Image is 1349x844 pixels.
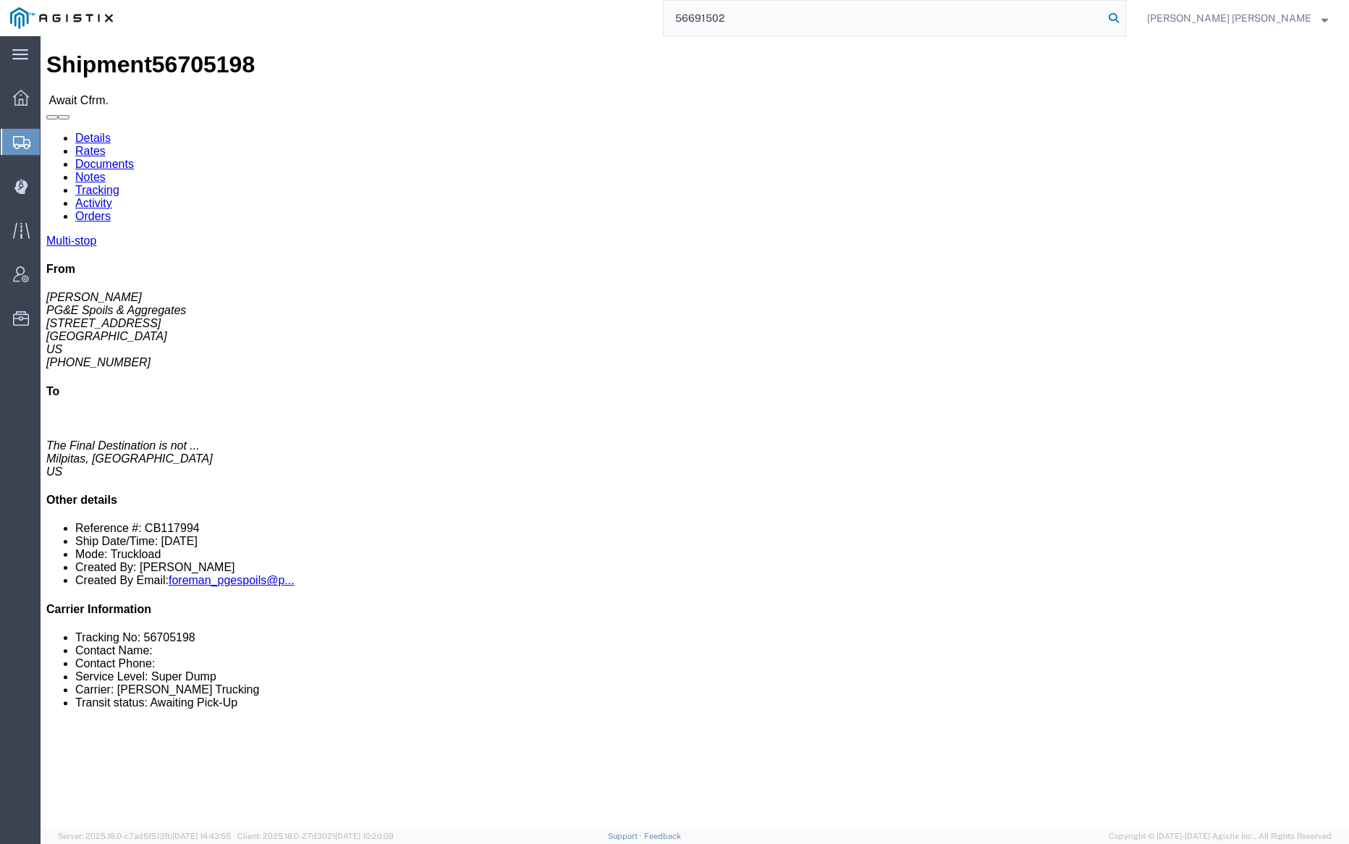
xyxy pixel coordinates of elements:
img: logo [10,7,113,29]
span: Copyright © [DATE]-[DATE] Agistix Inc., All Rights Reserved [1109,830,1332,843]
a: Support [608,832,644,840]
span: [DATE] 10:20:09 [335,832,394,840]
span: Client: 2025.18.0-27d3021 [237,832,394,840]
iframe: FS Legacy Container [41,36,1349,829]
span: Kayte Bray Dogali [1147,10,1311,26]
span: [DATE] 14:43:55 [172,832,231,840]
button: [PERSON_NAME] [PERSON_NAME] [1146,9,1329,27]
span: Server: 2025.18.0-c7ad5f513fb [58,832,231,840]
a: Feedback [643,832,680,840]
input: Search for shipment number, reference number [664,1,1104,35]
